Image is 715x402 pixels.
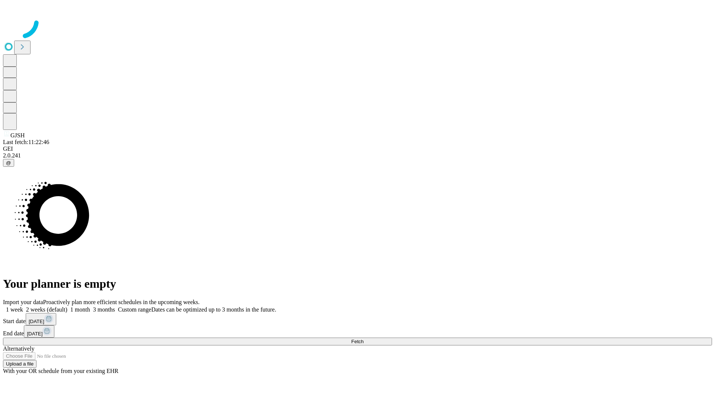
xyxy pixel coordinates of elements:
[26,306,67,313] span: 2 weeks (default)
[3,313,712,325] div: Start date
[27,331,42,336] span: [DATE]
[3,152,712,159] div: 2.0.241
[3,299,43,305] span: Import your data
[24,325,54,338] button: [DATE]
[3,368,118,374] span: With your OR schedule from your existing EHR
[3,325,712,338] div: End date
[3,139,49,145] span: Last fetch: 11:22:46
[29,319,44,324] span: [DATE]
[3,360,36,368] button: Upload a file
[43,299,200,305] span: Proactively plan more efficient schedules in the upcoming weeks.
[3,338,712,345] button: Fetch
[93,306,115,313] span: 3 months
[3,345,34,352] span: Alternatively
[151,306,276,313] span: Dates can be optimized up to 3 months in the future.
[118,306,151,313] span: Custom range
[26,313,56,325] button: [DATE]
[3,146,712,152] div: GEI
[3,159,14,167] button: @
[70,306,90,313] span: 1 month
[6,160,11,166] span: @
[3,277,712,291] h1: Your planner is empty
[351,339,363,344] span: Fetch
[10,132,25,138] span: GJSH
[6,306,23,313] span: 1 week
